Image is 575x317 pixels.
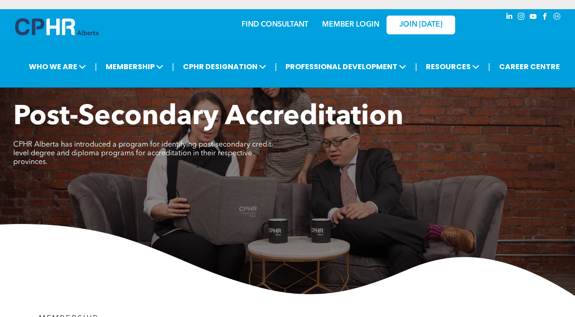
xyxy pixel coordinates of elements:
[242,21,308,28] a: FIND CONSULTANT
[496,58,563,75] a: CAREER CENTRE
[180,58,269,75] span: CPHR DESIGNATION
[528,11,538,24] a: youtube
[95,57,97,76] li: |
[552,11,562,24] a: Social network
[399,21,442,29] span: JOIN [DATE]
[26,58,89,75] span: WHO WE ARE
[423,58,482,75] span: RESOURCES
[488,57,490,76] li: |
[283,58,409,75] span: PROFESSIONAL DEVELOPMENT
[275,57,277,76] li: |
[13,104,403,131] span: Post-Secondary Accreditation
[387,16,455,34] a: JOIN [DATE]
[322,21,379,28] a: MEMBER LOGIN
[103,58,166,75] span: MEMBERSHIP
[516,11,527,24] a: instagram
[15,18,98,35] img: A blue and white logo for cp alberta
[13,141,274,166] span: CPHR Alberta has introduced a program for identifying post-secondary credit-level degree and dipl...
[540,11,550,24] a: facebook
[505,11,515,24] a: linkedin
[415,57,417,76] li: |
[172,57,174,76] li: |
